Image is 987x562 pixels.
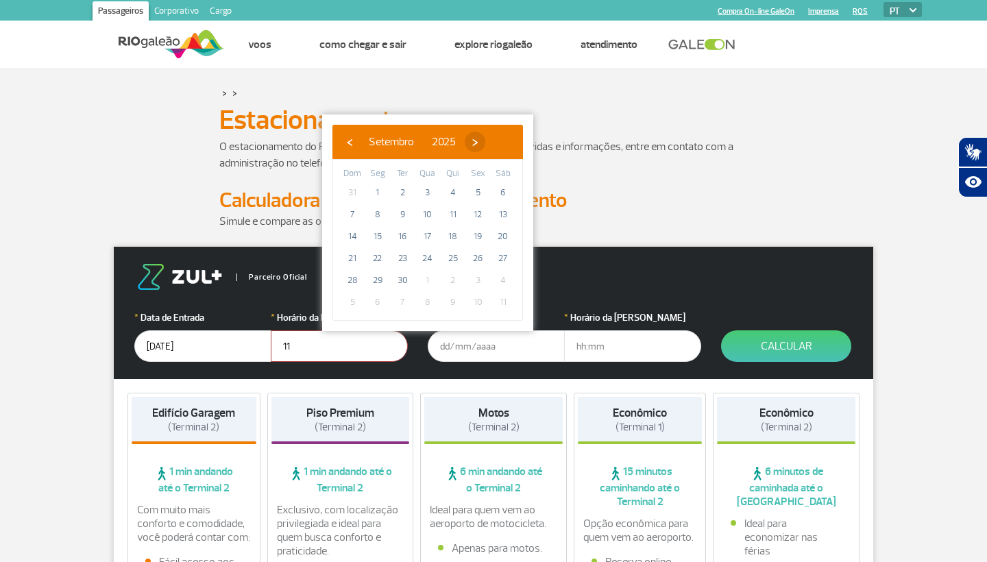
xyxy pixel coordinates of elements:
[467,225,489,247] span: 19
[432,135,456,149] span: 2025
[367,247,389,269] span: 22
[367,225,389,247] span: 15
[341,204,363,225] span: 7
[417,225,439,247] span: 17
[467,269,489,291] span: 3
[958,137,987,197] div: Plugin de acessibilidade da Hand Talk.
[581,38,637,51] a: Atendimento
[149,1,204,23] a: Corporativo
[219,213,768,230] p: Simule e compare as opções.
[367,291,389,313] span: 6
[248,38,271,51] a: Voos
[492,225,514,247] span: 20
[467,247,489,269] span: 26
[613,406,667,420] strong: Econômico
[442,247,464,269] span: 25
[490,167,515,182] th: weekday
[319,38,406,51] a: Como chegar e sair
[391,247,413,269] span: 23
[808,7,839,16] a: Imprensa
[339,133,485,147] bs-datepicker-navigation-view: ​ ​ ​
[454,38,533,51] a: Explore RIOgaleão
[341,182,363,204] span: 31
[417,269,439,291] span: 1
[341,291,363,313] span: 5
[391,269,413,291] span: 30
[232,85,237,101] a: >
[718,7,794,16] a: Compra On-line GaleOn
[492,182,514,204] span: 6
[958,167,987,197] button: Abrir recursos assistivos.
[204,1,237,23] a: Cargo
[93,1,149,23] a: Passageiros
[761,421,812,434] span: (Terminal 2)
[423,132,465,152] button: 2025
[134,264,225,290] img: logo-zul.png
[428,330,565,362] input: dd/mm/aaaa
[236,273,307,281] span: Parceiro Oficial
[467,204,489,225] span: 12
[315,421,366,434] span: (Terminal 2)
[134,310,271,325] label: Data de Entrada
[417,291,439,313] span: 8
[415,167,441,182] th: weekday
[417,247,439,269] span: 24
[134,330,271,362] input: dd/mm/aaaa
[137,503,251,544] p: Com muito mais conforto e comodidade, você poderá contar com:
[465,132,485,152] button: ›
[367,182,389,204] span: 1
[759,406,814,420] strong: Econômico
[339,132,360,152] button: ‹
[442,269,464,291] span: 2
[731,517,842,558] li: Ideal para economizar nas férias
[958,137,987,167] button: Abrir tradutor de língua de sinais.
[219,138,768,171] p: O estacionamento do RIOgaleão é administrado pela Estapar. Para dúvidas e informações, entre em c...
[341,247,363,269] span: 21
[132,465,256,495] span: 1 min andando até o Terminal 2
[391,182,413,204] span: 2
[222,85,227,101] a: >
[492,247,514,269] span: 27
[467,182,489,204] span: 5
[465,167,491,182] th: weekday
[369,135,414,149] span: Setembro
[430,503,557,530] p: Ideal para quem vem ao aeroporto de motocicleta.
[360,132,423,152] button: Setembro
[417,204,439,225] span: 10
[440,167,465,182] th: weekday
[365,167,391,182] th: weekday
[616,421,665,434] span: (Terminal 1)
[391,204,413,225] span: 9
[152,406,235,420] strong: Edifício Garagem
[853,7,868,16] a: RQS
[468,421,520,434] span: (Terminal 2)
[367,204,389,225] span: 8
[341,269,363,291] span: 28
[583,517,697,544] p: Opção econômica para quem vem ao aeroporto.
[442,291,464,313] span: 9
[721,330,851,362] button: Calcular
[564,310,701,325] label: Horário da [PERSON_NAME]
[341,225,363,247] span: 14
[322,114,533,331] bs-datepicker-container: calendar
[424,465,563,495] span: 6 min andando até o Terminal 2
[271,330,408,362] input: hh:mm
[492,204,514,225] span: 13
[168,421,219,434] span: (Terminal 2)
[277,503,404,558] p: Exclusivo, com localização privilegiada e ideal para quem busca conforto e praticidade.
[717,465,855,509] span: 6 minutos de caminhada até o [GEOGRAPHIC_DATA]
[271,310,408,325] label: Horário da Entrada
[367,269,389,291] span: 29
[219,188,768,213] h2: Calculadora de Tarifa do Estacionamento
[442,204,464,225] span: 11
[391,225,413,247] span: 16
[391,291,413,313] span: 7
[492,269,514,291] span: 4
[390,167,415,182] th: weekday
[438,541,549,555] li: Apenas para motos.
[578,465,703,509] span: 15 minutos caminhando até o Terminal 2
[219,108,768,132] h1: Estacionamento
[442,182,464,204] span: 4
